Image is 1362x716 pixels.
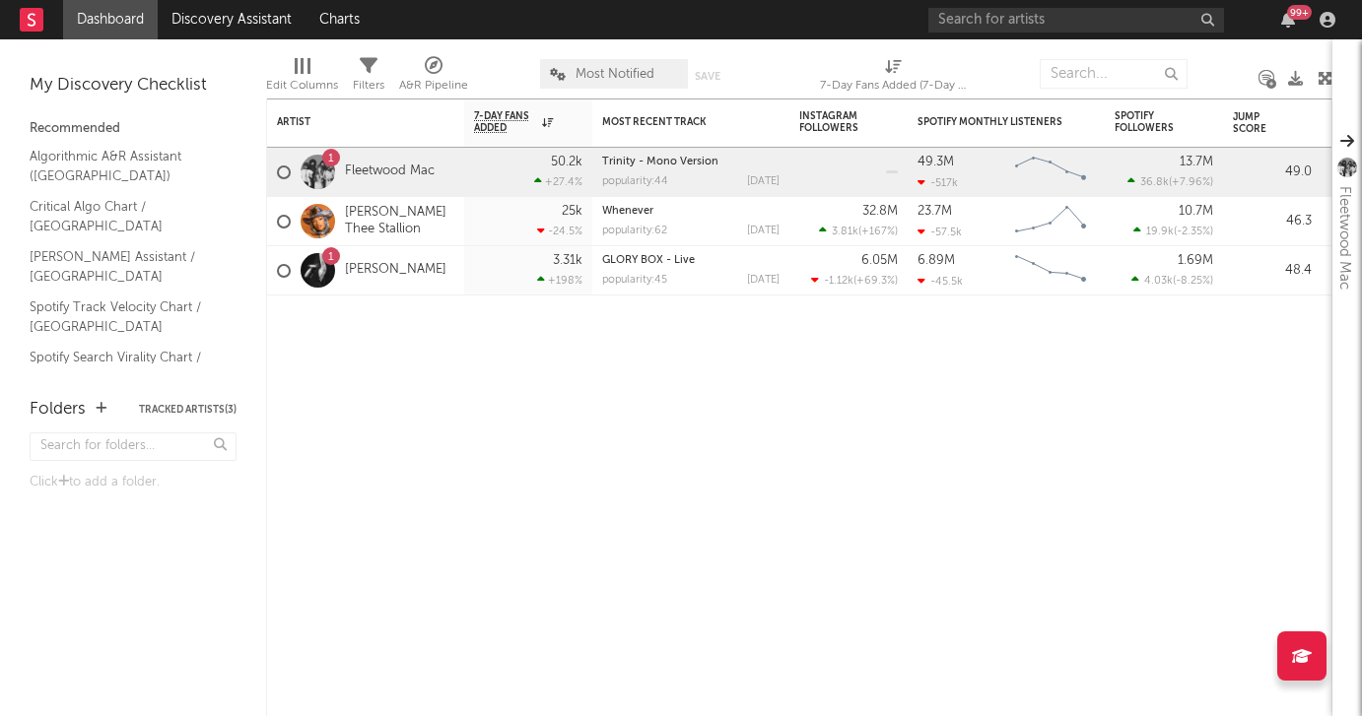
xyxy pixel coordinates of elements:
div: Fleetwood Mac [1332,186,1356,290]
div: My Discovery Checklist [30,74,237,98]
div: 32.8M [862,205,898,218]
div: Edit Columns [266,74,338,98]
div: popularity: 44 [602,176,668,187]
div: Recommended [30,117,237,141]
div: Filters [353,49,384,106]
div: 13.7M [1180,156,1213,168]
div: Spotify Followers [1115,110,1184,134]
span: +69.3 % [856,276,895,287]
button: Tracked Artists(3) [139,405,237,415]
div: ( ) [1131,274,1213,287]
span: 36.8k [1140,177,1169,188]
a: Trinity - Mono Version [602,157,718,167]
div: 7-Day Fans Added (7-Day Fans Added) [820,74,968,98]
div: GLORY BOX - Live [602,255,780,266]
div: 49.3M [918,156,954,168]
input: Search for artists [928,8,1224,33]
div: 1.69M [1178,254,1213,267]
span: +7.96 % [1172,177,1210,188]
div: Instagram Followers [799,110,868,134]
div: -24.5 % [537,225,582,237]
span: Most Notified [576,68,654,81]
div: -517k [918,176,958,189]
div: 25k [562,205,582,218]
div: +27.4 % [534,175,582,188]
span: +167 % [861,227,895,237]
a: GLORY BOX - Live [602,255,695,266]
svg: Chart title [1006,197,1095,246]
div: [DATE] [747,176,780,187]
div: 46.3 [1233,210,1312,233]
a: [PERSON_NAME] Assistant / [GEOGRAPHIC_DATA] [30,246,217,287]
div: 49.0 [1233,161,1312,184]
div: Most Recent Track [602,116,750,128]
div: ( ) [819,225,898,237]
input: Search... [1040,59,1188,89]
button: Save [695,71,720,82]
a: Algorithmic A&R Assistant ([GEOGRAPHIC_DATA]) [30,146,217,186]
a: Whenever [602,206,653,217]
div: 50.2k [551,156,582,168]
div: Jump Score [1233,111,1282,135]
a: Critical Algo Chart / [GEOGRAPHIC_DATA] [30,196,217,236]
div: -57.5k [918,226,962,238]
div: popularity: 45 [602,275,667,286]
div: +198 % [537,274,582,287]
div: 6.05M [861,254,898,267]
span: -2.35 % [1177,227,1210,237]
div: Edit Columns [266,49,338,106]
div: 99 + [1287,5,1312,20]
div: popularity: 62 [602,226,667,236]
div: ( ) [811,274,898,287]
div: A&R Pipeline [399,49,468,106]
a: [PERSON_NAME] Thee Stallion [345,205,454,238]
span: 4.03k [1144,276,1173,287]
div: ( ) [1133,225,1213,237]
a: Spotify Track Velocity Chart / [GEOGRAPHIC_DATA] [30,296,217,337]
div: 3.31k [553,254,582,267]
div: Filters [353,74,384,98]
div: Trinity - Mono Version [602,157,780,167]
div: Artist [277,116,425,128]
div: Spotify Monthly Listeners [918,116,1065,128]
div: [DATE] [747,275,780,286]
a: Fleetwood Mac [345,163,435,180]
span: 19.9k [1146,227,1174,237]
div: Whenever [602,206,780,217]
div: 6.89M [918,254,955,267]
div: A&R Pipeline [399,74,468,98]
span: 3.81k [832,227,858,237]
svg: Chart title [1006,246,1095,295]
a: Spotify Search Virality Chart / [GEOGRAPHIC_DATA] [30,347,217,387]
div: Click to add a folder. [30,471,237,494]
a: [PERSON_NAME] [345,262,446,279]
div: Folders [30,398,86,422]
div: [DATE] [747,226,780,236]
input: Search for folders... [30,432,237,461]
div: 48.4 [1233,259,1312,283]
span: 7-Day Fans Added [474,110,537,134]
span: -8.25 % [1176,276,1210,287]
svg: Chart title [1006,148,1095,197]
span: -1.12k [824,276,853,287]
div: ( ) [1127,175,1213,188]
button: 99+ [1281,12,1295,28]
div: -45.5k [918,275,963,288]
div: 23.7M [918,205,952,218]
div: 7-Day Fans Added (7-Day Fans Added) [820,49,968,106]
div: 10.7M [1179,205,1213,218]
